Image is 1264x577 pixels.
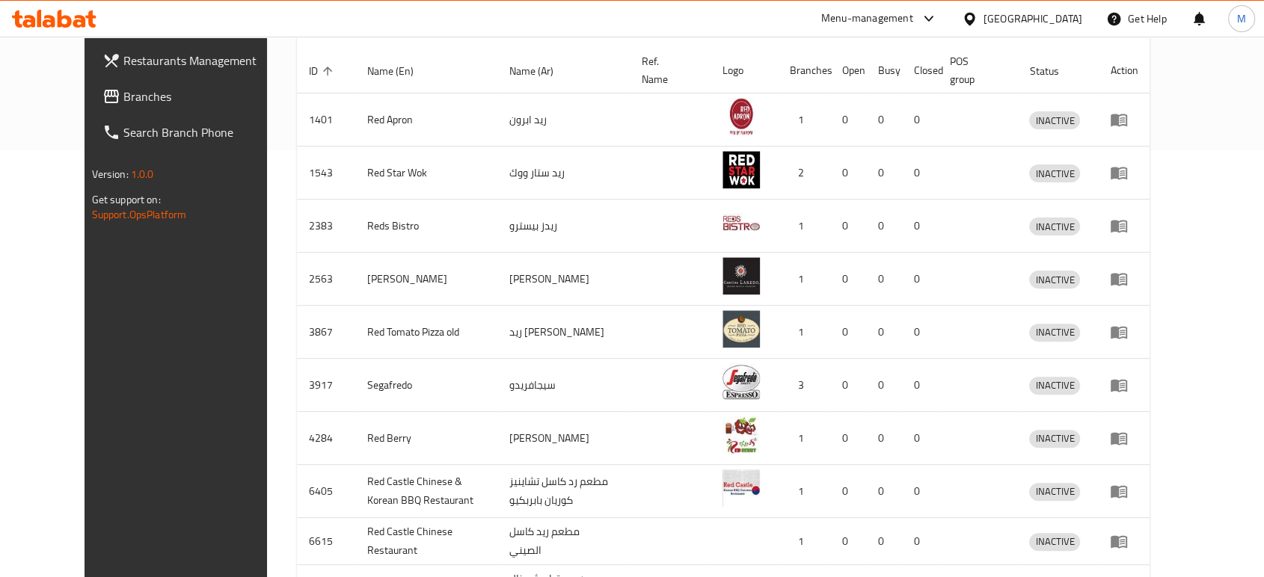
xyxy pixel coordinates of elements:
[1029,112,1080,129] span: INACTIVE
[297,518,355,565] td: 6615
[902,253,938,306] td: 0
[1029,483,1080,501] div: INACTIVE
[722,204,760,241] img: Reds Bistro
[355,465,498,518] td: Red Castle Chinese & Korean BBQ Restaurant
[1029,377,1080,394] span: INACTIVE
[722,310,760,348] img: Red Tomato Pizza old
[866,518,902,565] td: 0
[866,48,902,93] th: Busy
[722,416,760,454] img: Red Berry
[1110,323,1138,341] div: Menu
[1029,218,1080,235] span: INACTIVE
[367,62,433,80] span: Name (En)
[1029,62,1078,80] span: Status
[830,412,866,465] td: 0
[297,359,355,412] td: 3917
[830,93,866,146] td: 0
[902,306,938,359] td: 0
[297,412,355,465] td: 4284
[1029,165,1080,182] span: INACTIVE
[497,412,630,465] td: [PERSON_NAME]
[866,200,902,253] td: 0
[1029,377,1080,395] div: INACTIVE
[131,164,154,184] span: 1.0.0
[866,146,902,200] td: 0
[1029,271,1080,288] span: INACTIVE
[778,93,830,146] td: 1
[1237,10,1246,27] span: M
[722,151,760,188] img: Red Star Wok
[1110,270,1138,288] div: Menu
[902,93,938,146] td: 0
[778,146,830,200] td: 2
[509,62,573,80] span: Name (Ar)
[297,146,355,200] td: 1543
[497,518,630,565] td: مطعم ريد كاسل الصيني
[778,465,830,518] td: 1
[497,146,630,200] td: ريد ستار ووك
[1029,483,1080,500] span: INACTIVE
[355,146,498,200] td: Red Star Wok
[123,123,283,141] span: Search Branch Phone
[778,412,830,465] td: 1
[866,359,902,412] td: 0
[90,43,295,78] a: Restaurants Management
[830,253,866,306] td: 0
[355,306,498,359] td: Red Tomato Pizza old
[830,306,866,359] td: 0
[711,48,778,93] th: Logo
[90,114,295,150] a: Search Branch Phone
[355,412,498,465] td: Red Berry
[1110,164,1138,182] div: Menu
[642,52,693,88] span: Ref. Name
[355,93,498,146] td: Red Apron
[1110,376,1138,394] div: Menu
[722,98,760,135] img: Red Apron
[497,200,630,253] td: ريدز بيسترو
[355,200,498,253] td: Reds Bistro
[830,200,866,253] td: 0
[778,306,830,359] td: 1
[866,412,902,465] td: 0
[1029,430,1080,448] div: INACTIVE
[778,518,830,565] td: 1
[830,465,866,518] td: 0
[830,518,866,565] td: 0
[902,412,938,465] td: 0
[722,469,760,507] img: Red Castle Chinese & Korean BBQ Restaurant
[1029,324,1080,341] span: INACTIVE
[778,359,830,412] td: 3
[778,200,830,253] td: 1
[1029,430,1080,447] span: INACTIVE
[1029,324,1080,342] div: INACTIVE
[497,306,630,359] td: ريد [PERSON_NAME]
[297,465,355,518] td: 6405
[497,465,630,518] td: مطعم رد كاسل تشاينيز كوريان بابربكيو
[123,87,283,105] span: Branches
[497,253,630,306] td: [PERSON_NAME]
[1029,111,1080,129] div: INACTIVE
[1029,533,1080,550] span: INACTIVE
[355,253,498,306] td: [PERSON_NAME]
[866,93,902,146] td: 0
[355,518,498,565] td: Red Castle Chinese Restaurant
[778,48,830,93] th: Branches
[866,253,902,306] td: 0
[866,306,902,359] td: 0
[902,518,938,565] td: 0
[123,52,283,70] span: Restaurants Management
[497,359,630,412] td: سيجافريدو
[92,164,129,184] span: Version:
[830,359,866,412] td: 0
[821,10,913,28] div: Menu-management
[92,190,161,209] span: Get support on:
[830,48,866,93] th: Open
[309,62,337,80] span: ID
[1110,217,1138,235] div: Menu
[984,10,1082,27] div: [GEOGRAPHIC_DATA]
[355,359,498,412] td: Segafredo
[722,363,760,401] img: Segafredo
[92,205,187,224] a: Support.OpsPlatform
